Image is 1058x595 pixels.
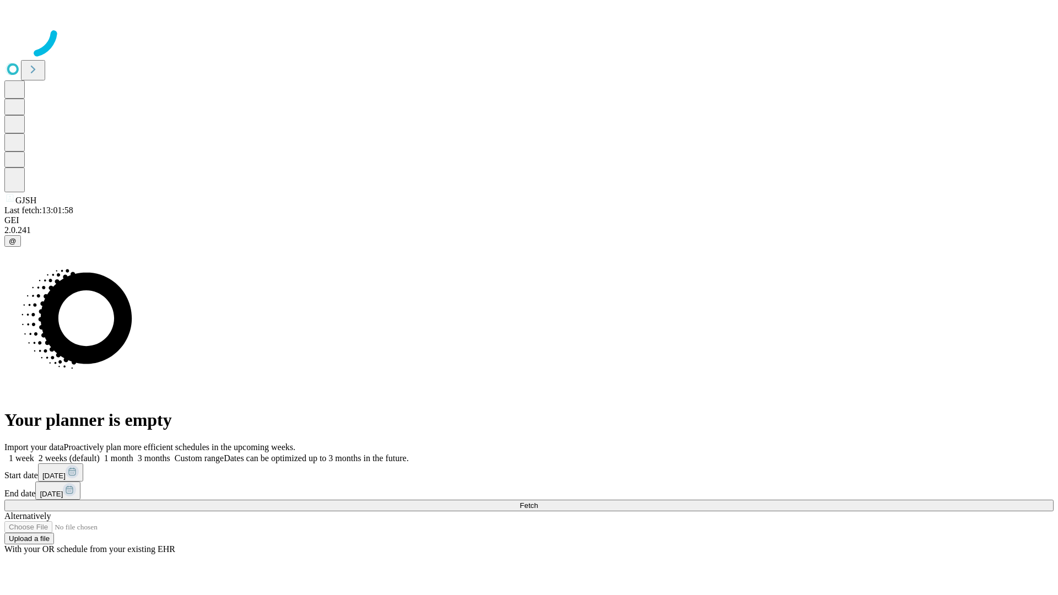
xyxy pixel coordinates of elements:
[38,463,83,482] button: [DATE]
[4,235,21,247] button: @
[9,237,17,245] span: @
[4,500,1054,511] button: Fetch
[520,501,538,510] span: Fetch
[4,215,1054,225] div: GEI
[42,472,66,480] span: [DATE]
[39,453,100,463] span: 2 weeks (default)
[4,511,51,521] span: Alternatively
[224,453,408,463] span: Dates can be optimized up to 3 months in the future.
[9,453,34,463] span: 1 week
[175,453,224,463] span: Custom range
[64,442,295,452] span: Proactively plan more efficient schedules in the upcoming weeks.
[4,533,54,544] button: Upload a file
[4,544,175,554] span: With your OR schedule from your existing EHR
[4,442,64,452] span: Import your data
[104,453,133,463] span: 1 month
[4,482,1054,500] div: End date
[40,490,63,498] span: [DATE]
[4,225,1054,235] div: 2.0.241
[35,482,80,500] button: [DATE]
[15,196,36,205] span: GJSH
[138,453,170,463] span: 3 months
[4,410,1054,430] h1: Your planner is empty
[4,463,1054,482] div: Start date
[4,205,73,215] span: Last fetch: 13:01:58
